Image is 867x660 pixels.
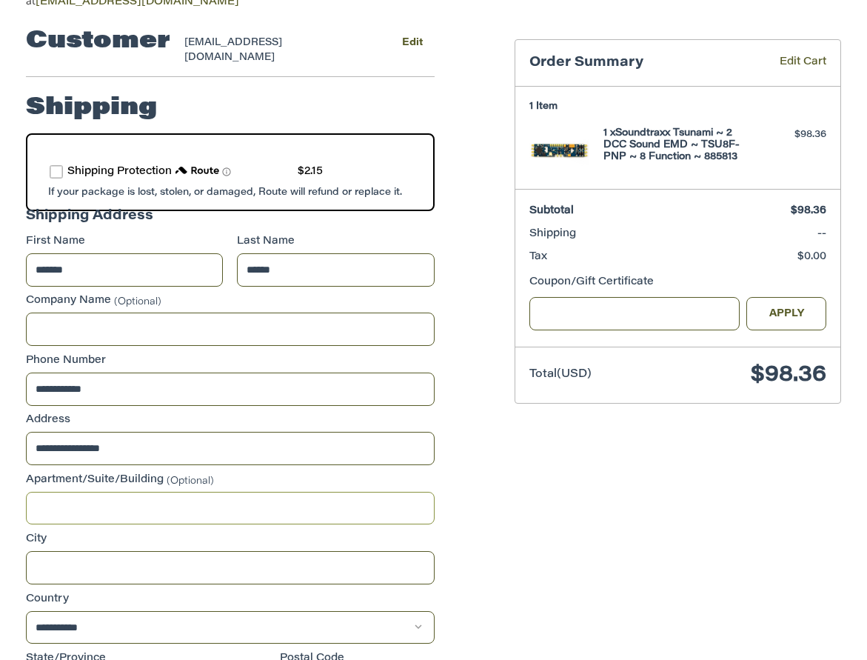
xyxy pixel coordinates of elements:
[752,127,826,142] div: $98.36
[26,353,435,369] label: Phone Number
[26,473,435,488] label: Apartment/Suite/Building
[114,297,161,307] small: (Optional)
[50,157,411,187] div: route shipping protection selector element
[26,93,157,123] h2: Shipping
[237,234,434,250] label: Last Name
[529,229,576,239] span: Shipping
[26,293,435,309] label: Company Name
[740,55,826,72] a: Edit Cart
[26,234,223,250] label: First Name
[26,413,435,428] label: Address
[529,275,826,290] div: Coupon/Gift Certificate
[529,101,826,113] h3: 1 Item
[603,127,748,164] h4: 1 x Soundtraxx Tsunami ~ 2 DCC Sound EMD ~ TSU8F-PNP ~ 8 Function ~ 885813
[26,592,435,607] label: Country
[26,27,170,56] h2: Customer
[797,252,826,262] span: $0.00
[391,32,435,53] button: Edit
[26,207,153,234] legend: Shipping Address
[222,167,231,176] span: Learn more
[529,206,574,216] span: Subtotal
[26,532,435,547] label: City
[67,167,172,177] span: Shipping Protection
[298,164,323,180] div: $2.15
[817,229,826,239] span: --
[48,187,402,197] span: If your package is lost, stolen, or damaged, Route will refund or replace it.
[529,297,739,330] input: Gift Certificate or Coupon Code
[529,369,592,380] span: Total (USD)
[746,297,826,330] button: Apply
[529,55,740,72] h3: Order Summary
[529,252,547,262] span: Tax
[791,206,826,216] span: $98.36
[184,36,362,64] div: [EMAIL_ADDRESS][DOMAIN_NAME]
[751,364,826,387] span: $98.36
[167,476,214,485] small: (Optional)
